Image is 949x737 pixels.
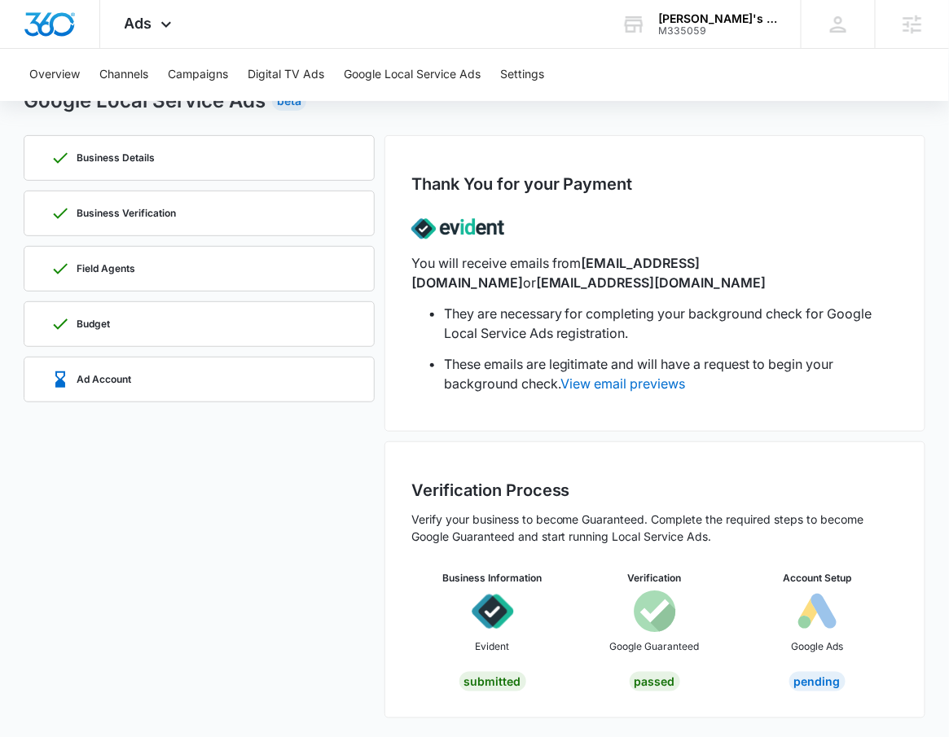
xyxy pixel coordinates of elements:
a: Budget [24,301,375,347]
p: Budget [77,319,110,329]
h3: Business Information [443,571,543,586]
a: Business Verification [24,191,375,236]
button: Channels [99,49,148,101]
button: Settings [500,49,544,101]
a: Ad Account [24,357,375,402]
button: Overview [29,49,80,101]
li: They are necessary for completing your background check for Google Local Service Ads registration. [444,304,898,343]
img: icon-googleAds-b.svg [796,590,838,633]
div: account name [658,12,777,25]
button: Google Local Service Ads [344,49,481,101]
h2: Thank You for your Payment [411,172,633,196]
a: View email previews [561,375,686,392]
p: Evident [476,639,510,654]
span: Ads [125,15,152,32]
h3: Account Setup [783,571,851,586]
h3: Verification [628,571,682,586]
p: You will receive emails from or [411,253,898,292]
p: Google Guaranteed [610,639,700,654]
p: Business Details [77,153,155,163]
p: Verify your business to become Guaranteed. Complete the required steps to become Google Guarantee... [411,511,898,545]
p: Field Agents [77,264,135,274]
button: Campaigns [168,49,228,101]
p: Google Ads [791,639,843,654]
a: Business Details [24,135,375,181]
h2: Google Local Service Ads [24,86,266,116]
img: lsa-evident [411,204,504,253]
p: Ad Account [77,375,131,384]
span: [EMAIL_ADDRESS][DOMAIN_NAME] [536,274,767,291]
button: Digital TV Ads [248,49,324,101]
div: Pending [789,672,846,691]
a: Field Agents [24,246,375,292]
li: These emails are legitimate and will have a request to begin your background check. [444,354,898,393]
div: account id [658,25,777,37]
div: Passed [630,672,680,691]
img: icon-googleGuaranteed.svg [634,590,676,633]
div: Submitted [459,672,526,691]
img: icon-evident.svg [472,590,514,633]
p: Business Verification [77,208,176,218]
span: [EMAIL_ADDRESS][DOMAIN_NAME] [411,255,701,291]
div: Beta [272,91,306,111]
h2: Verification Process [411,478,898,502]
